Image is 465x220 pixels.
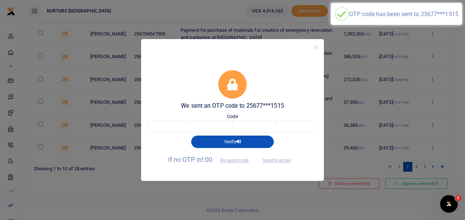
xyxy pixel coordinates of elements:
button: Close [310,42,321,53]
span: 2 [455,195,461,201]
h5: We sent an OTP code to 25677***1515 [147,102,318,110]
button: Verify [191,136,274,148]
iframe: Intercom live chat [440,195,458,213]
div: OTP code has been sent to 25677***1515 [349,11,458,18]
label: Code [227,113,238,120]
span: If no OTP in [168,156,255,163]
span: !:00 [202,156,212,163]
